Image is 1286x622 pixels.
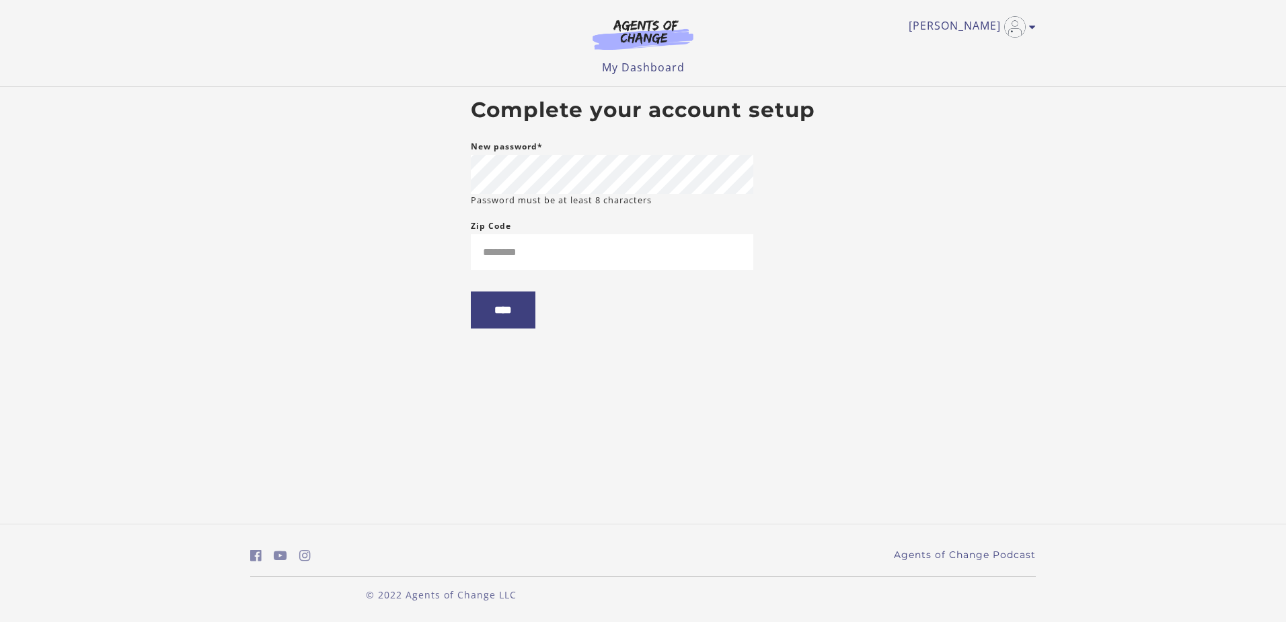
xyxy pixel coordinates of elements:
a: My Dashboard [602,60,685,75]
p: © 2022 Agents of Change LLC [250,588,632,602]
h2: Complete your account setup [471,98,815,123]
img: Agents of Change Logo [578,19,708,50]
i: https://www.youtube.com/c/AgentsofChangeTestPrepbyMeaganMitchell (Open in a new window) [274,549,287,562]
i: https://www.instagram.com/agentsofchangeprep/ (Open in a new window) [299,549,311,562]
a: https://www.youtube.com/c/AgentsofChangeTestPrepbyMeaganMitchell (Open in a new window) [274,546,287,565]
a: https://www.facebook.com/groups/aswbtestprep (Open in a new window) [250,546,262,565]
a: https://www.instagram.com/agentsofchangeprep/ (Open in a new window) [299,546,311,565]
a: Agents of Change Podcast [894,548,1036,562]
i: https://www.facebook.com/groups/aswbtestprep (Open in a new window) [250,549,262,562]
a: Toggle menu [909,16,1029,38]
label: Zip Code [471,218,511,234]
small: Password must be at least 8 characters [471,194,652,207]
label: New password* [471,139,543,155]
